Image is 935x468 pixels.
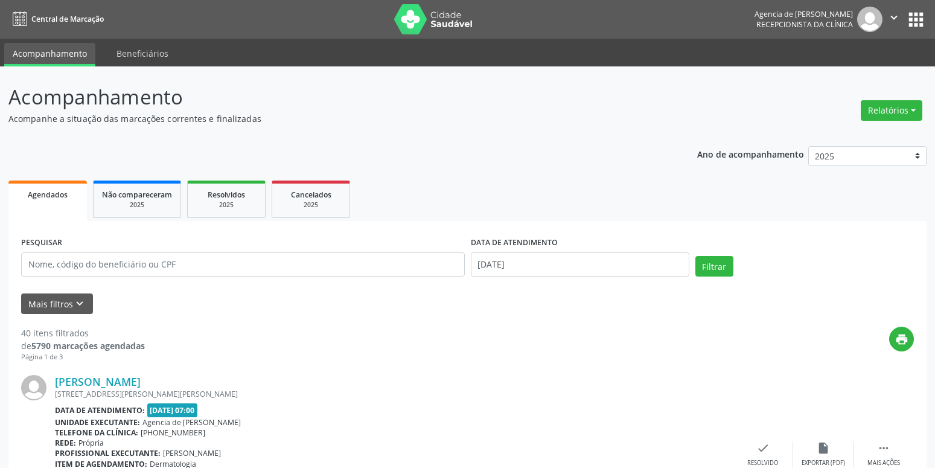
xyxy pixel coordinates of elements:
[73,297,86,310] i: keyboard_arrow_down
[905,9,927,30] button: apps
[21,293,93,315] button: Mais filtroskeyboard_arrow_down
[877,441,890,455] i: 
[4,43,95,66] a: Acompanhamento
[142,417,241,428] span: Agencia de [PERSON_NAME]
[102,190,172,200] span: Não compareceram
[208,190,245,200] span: Resolvidos
[291,190,331,200] span: Cancelados
[196,200,257,210] div: 2025
[21,327,145,339] div: 40 itens filtrados
[857,7,882,32] img: img
[21,375,46,400] img: img
[8,112,651,125] p: Acompanhe a situação das marcações correntes e finalizadas
[55,438,76,448] b: Rede:
[31,14,104,24] span: Central de Marcação
[28,190,68,200] span: Agendados
[755,9,853,19] div: Agencia de [PERSON_NAME]
[108,43,177,64] a: Beneficiários
[55,417,140,428] b: Unidade executante:
[281,200,341,210] div: 2025
[895,333,908,346] i: print
[8,82,651,112] p: Acompanhamento
[147,403,198,417] span: [DATE] 07:00
[817,441,830,455] i: insert_drive_file
[802,459,845,467] div: Exportar (PDF)
[55,428,138,438] b: Telefone da clínica:
[747,459,778,467] div: Resolvido
[141,428,205,438] span: [PHONE_NUMBER]
[867,459,900,467] div: Mais ações
[55,448,161,458] b: Profissional executante:
[882,7,905,32] button: 
[695,256,733,277] button: Filtrar
[471,252,689,277] input: Selecione um intervalo
[756,441,770,455] i: check
[55,405,145,415] b: Data de atendimento:
[78,438,104,448] span: Própria
[471,234,558,252] label: DATA DE ATENDIMENTO
[756,19,853,30] span: Recepcionista da clínica
[887,11,901,24] i: 
[163,448,221,458] span: [PERSON_NAME]
[31,340,145,351] strong: 5790 marcações agendadas
[21,339,145,352] div: de
[21,234,62,252] label: PESQUISAR
[55,375,141,388] a: [PERSON_NAME]
[697,146,804,161] p: Ano de acompanhamento
[21,352,145,362] div: Página 1 de 3
[55,389,733,399] div: [STREET_ADDRESS][PERSON_NAME][PERSON_NAME]
[8,9,104,29] a: Central de Marcação
[102,200,172,210] div: 2025
[21,252,465,277] input: Nome, código do beneficiário ou CPF
[889,327,914,351] button: print
[861,100,922,121] button: Relatórios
